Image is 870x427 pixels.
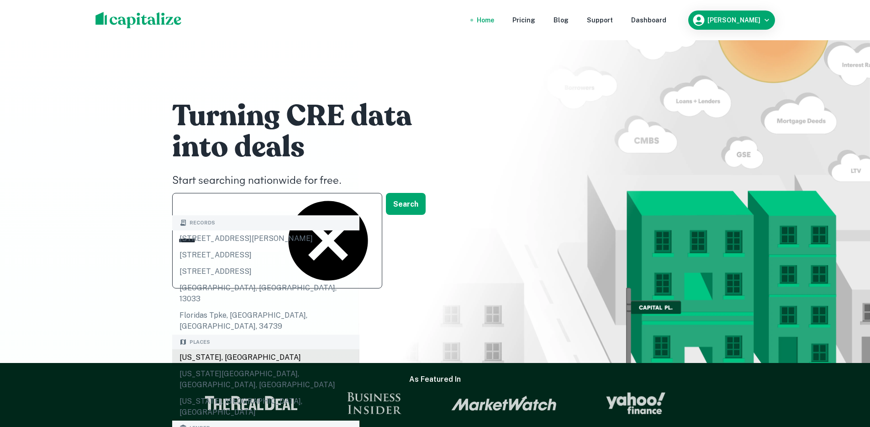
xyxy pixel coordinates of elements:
div: floridas tpke, [GEOGRAPHIC_DATA], [GEOGRAPHIC_DATA], 34739 [172,307,359,335]
div: [GEOGRAPHIC_DATA], [GEOGRAPHIC_DATA], 13033 [172,280,359,307]
img: Market Watch [451,395,557,411]
h1: Turning CRE data [172,98,446,134]
div: [US_STATE], [GEOGRAPHIC_DATA] [172,349,359,366]
a: Support [587,15,613,25]
img: Yahoo Finance [606,392,665,414]
div: [STREET_ADDRESS] [172,263,359,280]
h1: into deals [172,129,446,165]
div: [US_STATE][GEOGRAPHIC_DATA], [GEOGRAPHIC_DATA], [GEOGRAPHIC_DATA] [172,366,359,393]
button: Search [386,193,426,215]
div: [STREET_ADDRESS] [172,247,359,263]
a: Pricing [512,15,535,25]
a: Dashboard [631,15,666,25]
img: Business Insider [347,392,402,414]
div: [US_STATE], [GEOGRAPHIC_DATA], [GEOGRAPHIC_DATA] [172,393,359,421]
div: [STREET_ADDRESS][PERSON_NAME] [172,230,359,247]
img: capitalize-logo.png [95,12,182,28]
h4: Start searching nationwide for free. [172,173,446,189]
button: [PERSON_NAME] [688,11,775,30]
span: Records [190,219,215,227]
h6: [PERSON_NAME] [707,17,760,23]
span: Places [190,338,210,346]
h6: As Featured In [409,374,461,385]
a: Home [477,15,494,25]
iframe: Chat Widget [824,325,870,368]
a: Blog [554,15,569,25]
